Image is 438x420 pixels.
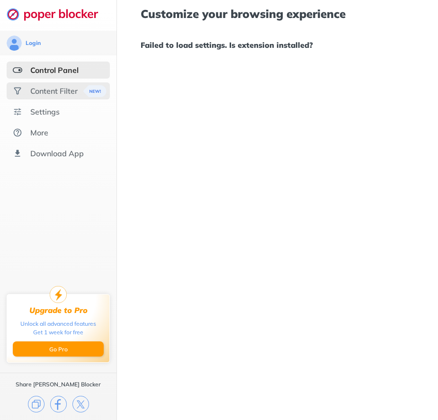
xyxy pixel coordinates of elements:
[80,85,104,97] img: menuBanner.svg
[28,396,45,412] img: copy.svg
[13,65,22,75] img: features-selected.svg
[13,149,22,158] img: download-app.svg
[30,107,60,116] div: Settings
[30,128,48,137] div: More
[13,341,104,357] button: Go Pro
[30,86,78,96] div: Content Filter
[26,39,41,47] div: Login
[20,320,96,328] div: Unlock all advanced features
[50,396,67,412] img: facebook.svg
[30,65,79,75] div: Control Panel
[30,149,84,158] div: Download App
[13,107,22,116] img: settings.svg
[13,86,22,96] img: social.svg
[7,8,108,21] img: logo-webpage.svg
[7,36,22,51] img: avatar.svg
[13,128,22,137] img: about.svg
[16,381,101,388] div: Share [PERSON_NAME] Blocker
[33,328,83,337] div: Get 1 week for free
[50,286,67,303] img: upgrade-to-pro.svg
[72,396,89,412] img: x.svg
[29,306,88,315] div: Upgrade to Pro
